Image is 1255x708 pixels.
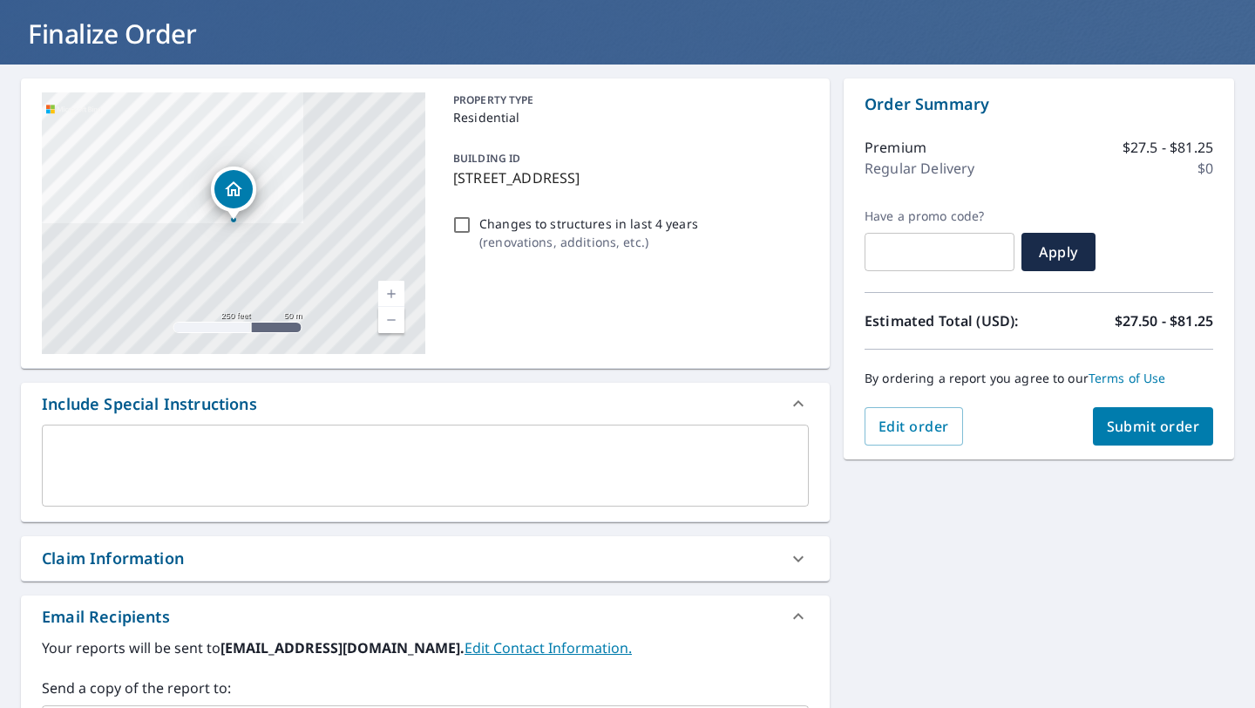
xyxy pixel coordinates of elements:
span: Apply [1035,242,1082,262]
h1: Finalize Order [21,16,1234,51]
div: Dropped pin, building 1, Residential property, 1245 El Camino Dr NW Grand Rapids, MI 49504 [211,167,256,221]
p: PROPERTY TYPE [453,92,802,108]
p: $0 [1197,158,1213,179]
label: Your reports will be sent to [42,637,809,658]
button: Edit order [865,407,963,446]
div: Email Recipients [21,596,830,637]
p: Estimated Total (USD): [865,310,1039,331]
button: Submit order [1093,407,1214,446]
p: Order Summary [865,92,1213,116]
p: ( renovations, additions, etc. ) [479,233,698,251]
p: [STREET_ADDRESS] [453,167,802,188]
p: Regular Delivery [865,158,974,179]
span: Edit order [878,417,949,436]
p: Premium [865,137,926,158]
p: $27.5 - $81.25 [1123,137,1213,158]
span: Submit order [1107,417,1200,436]
div: Claim Information [42,547,184,570]
p: Changes to structures in last 4 years [479,214,698,233]
div: Include Special Instructions [21,383,830,425]
label: Send a copy of the report to: [42,677,809,698]
div: Claim Information [21,536,830,581]
b: [EMAIL_ADDRESS][DOMAIN_NAME]. [220,638,465,657]
button: Apply [1021,233,1096,271]
p: By ordering a report you agree to our [865,371,1213,386]
p: BUILDING ID [453,151,520,166]
a: Current Level 17, Zoom Out [378,307,404,333]
div: Include Special Instructions [42,392,257,416]
a: EditContactInfo [465,638,632,657]
a: Current Level 17, Zoom In [378,281,404,307]
a: Terms of Use [1089,370,1166,386]
div: Email Recipients [42,605,170,629]
p: $27.50 - $81.25 [1115,310,1213,331]
label: Have a promo code? [865,208,1014,224]
p: Residential [453,108,802,126]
